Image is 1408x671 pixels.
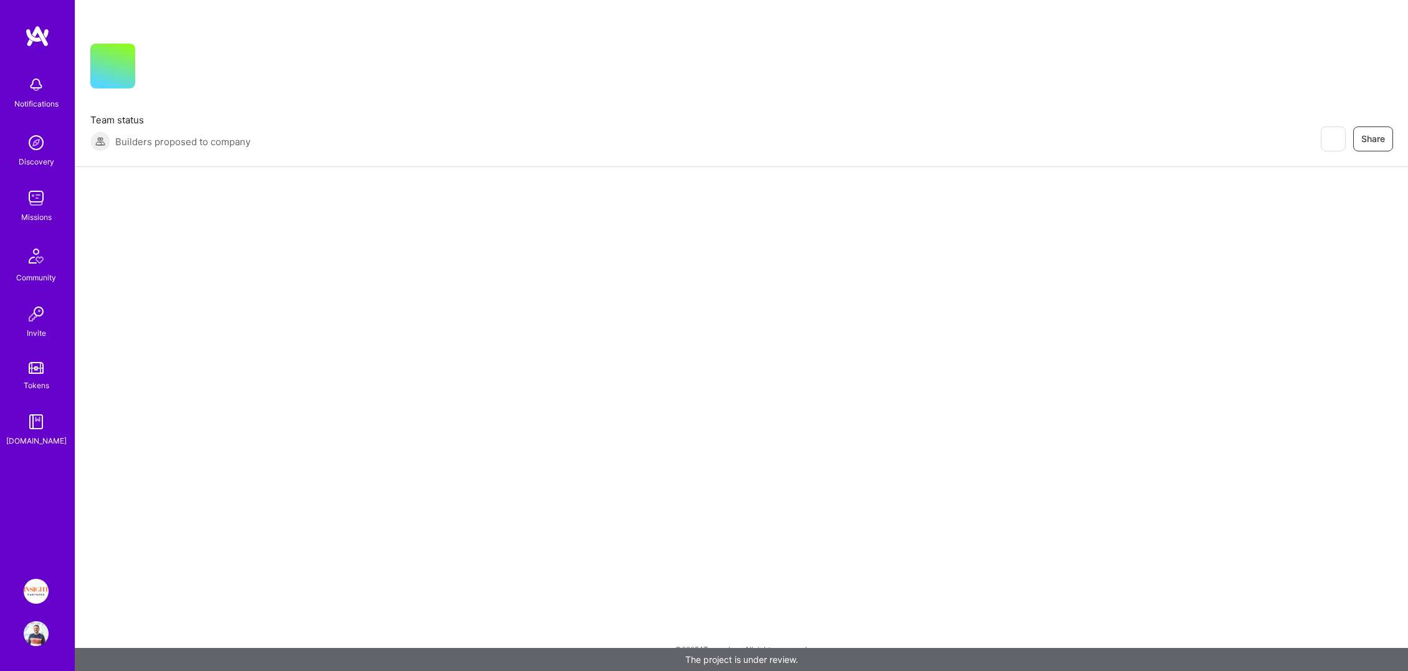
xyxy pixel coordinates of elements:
[24,130,49,155] img: discovery
[24,621,49,646] img: User Avatar
[25,25,50,47] img: logo
[24,302,49,326] img: Invite
[21,621,52,646] a: User Avatar
[115,135,250,148] span: Builders proposed to company
[90,113,250,126] span: Team status
[1353,126,1393,151] button: Share
[24,379,49,392] div: Tokens
[24,186,49,211] img: teamwork
[21,241,51,271] img: Community
[75,648,1408,671] div: The project is under review.
[150,64,160,74] i: icon CompanyGray
[1328,134,1338,144] i: icon EyeClosed
[24,72,49,97] img: bell
[24,409,49,434] img: guide book
[24,579,49,604] img: Insight Partners: Data & AI - Sourcing
[21,579,52,604] a: Insight Partners: Data & AI - Sourcing
[90,131,110,151] img: Builders proposed to company
[6,434,67,447] div: [DOMAIN_NAME]
[1361,133,1385,145] span: Share
[16,271,56,284] div: Community
[27,326,46,340] div: Invite
[19,155,54,168] div: Discovery
[14,97,59,110] div: Notifications
[29,362,44,374] img: tokens
[21,211,52,224] div: Missions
